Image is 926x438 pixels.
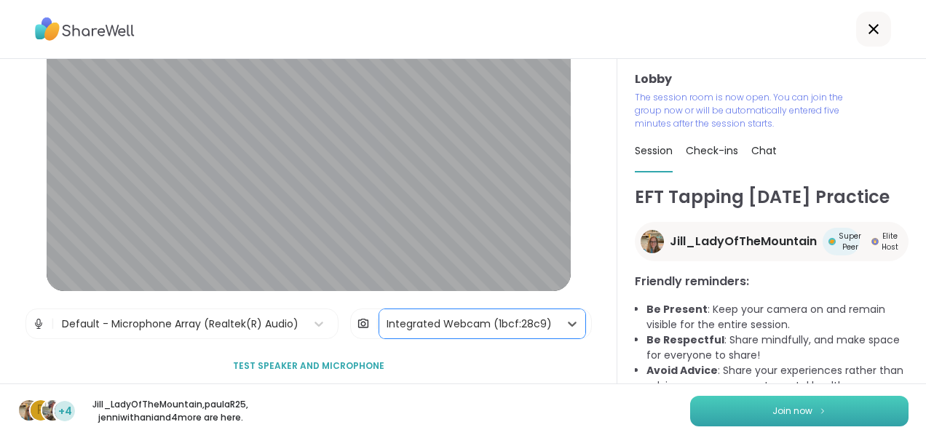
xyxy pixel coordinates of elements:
li: : Share your experiences rather than advice, as peers are not mental health professionals. [646,363,909,409]
b: Be Respectful [646,333,724,347]
span: p [37,401,44,420]
h1: EFT Tapping [DATE] Practice [635,184,909,210]
button: Test speaker and microphone [227,351,390,381]
h3: Lobby [635,71,909,88]
img: Elite Host [871,238,879,245]
a: Jill_LadyOfTheMountainJill_LadyOfTheMountainSuper PeerSuper PeerElite HostElite Host [635,222,909,261]
span: Super Peer [839,231,861,252]
img: jenniwithani [42,400,63,421]
div: Default - Microphone Array (Realtek(R) Audio) [62,316,298,332]
span: +4 [58,404,72,419]
img: Microphone [32,309,45,338]
div: Integrated Webcam (1bcf:28c9) [387,316,552,332]
img: Camera [357,309,370,338]
p: Jill_LadyOfTheMountain , paulaR25 , jenniwithani and 4 more are here. [89,398,252,424]
span: Session [635,143,673,158]
img: Jill_LadyOfTheMountain [641,230,664,253]
span: Jill_LadyOfTheMountain [670,233,817,250]
span: | [376,309,379,338]
span: Chat [751,143,777,158]
h3: Friendly reminders: [635,273,909,290]
img: Jill_LadyOfTheMountain [19,400,39,421]
p: The session room is now open. You can join the group now or will be automatically entered five mi... [635,91,844,130]
b: Avoid Advice [646,363,718,378]
span: Check-ins [686,143,738,158]
span: | [51,309,55,338]
button: Join now [690,396,909,426]
span: Join now [772,405,812,418]
li: : Share mindfully, and make space for everyone to share! [646,333,909,363]
span: Elite Host [882,231,898,252]
img: ShareWell Logo [35,12,135,46]
img: Super Peer [828,238,836,245]
b: Be Present [646,302,708,316]
span: Test speaker and microphone [233,359,384,373]
li: : Keep your camera on and remain visible for the entire session. [646,302,909,333]
img: ShareWell Logomark [818,407,827,415]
